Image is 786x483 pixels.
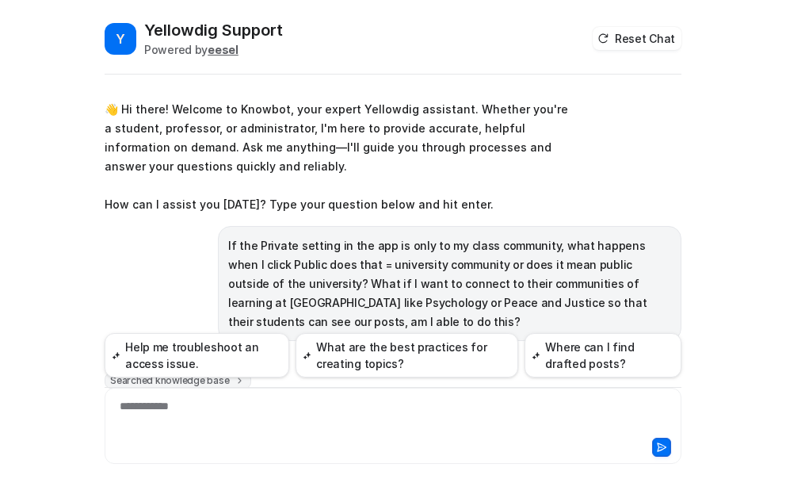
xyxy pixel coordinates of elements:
[593,27,681,50] button: Reset Chat
[208,43,238,56] b: eesel
[525,333,681,378] button: Where can I find drafted posts?
[105,100,568,214] p: 👋 Hi there! Welcome to Knowbot, your expert Yellowdig assistant. Whether you're a student, profes...
[144,19,283,41] h2: Yellowdig Support
[105,23,136,55] span: Y
[296,333,518,378] button: What are the best practices for creating topics?
[144,41,283,58] div: Powered by
[228,236,671,332] p: If the Private setting in the app is only to my class community, what happens when I click Public...
[105,333,289,378] button: Help me troubleshoot an access issue.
